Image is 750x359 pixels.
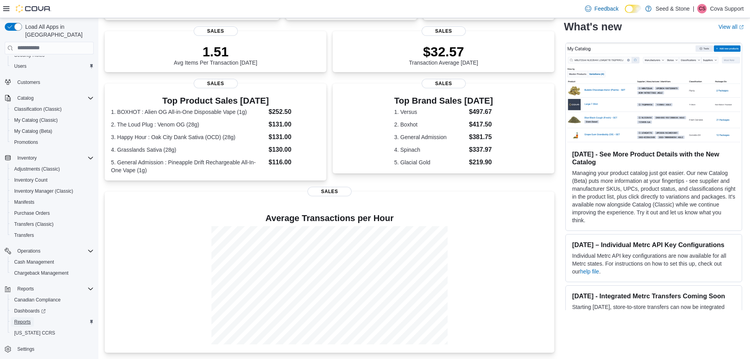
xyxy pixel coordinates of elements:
[394,121,466,128] dt: 2. Boxhot
[111,108,265,116] dt: 1. BOXHOT : Alien OG All-in-One Disposable Vape (1g)
[14,284,37,294] button: Reports
[269,132,320,142] dd: $131.00
[572,303,735,342] p: Starting [DATE], store-to-store transfers can now be integrated with Metrc using in [GEOGRAPHIC_D...
[11,257,57,267] a: Cash Management
[11,219,57,229] a: Transfers (Classic)
[697,4,707,13] div: Cova Support
[572,252,735,275] p: Individual Metrc API key configurations are now available for all Metrc states. For instructions ...
[14,199,34,205] span: Manifests
[11,295,64,305] a: Canadian Compliance
[11,306,94,316] span: Dashboards
[8,104,97,115] button: Classification (Classic)
[469,145,493,154] dd: $337.97
[11,197,37,207] a: Manifests
[14,93,37,103] button: Catalog
[14,128,52,134] span: My Catalog (Beta)
[739,25,744,30] svg: External link
[17,346,34,352] span: Settings
[580,268,599,275] a: help file
[11,231,37,240] a: Transfers
[8,137,97,148] button: Promotions
[8,316,97,327] button: Reports
[2,76,97,88] button: Customers
[11,115,94,125] span: My Catalog (Classic)
[656,4,689,13] p: Seed & Stone
[8,257,97,268] button: Cash Management
[394,146,466,154] dt: 4. Spinach
[14,106,62,112] span: Classification (Classic)
[269,145,320,154] dd: $130.00
[111,146,265,154] dt: 4. Grasslands Sativa (28g)
[2,246,97,257] button: Operations
[693,4,694,13] p: |
[8,219,97,230] button: Transfers (Classic)
[194,26,238,36] span: Sales
[2,93,97,104] button: Catalog
[22,23,94,39] span: Load All Apps in [GEOGRAPHIC_DATA]
[17,286,34,292] span: Reports
[469,158,493,167] dd: $219.90
[14,246,94,256] span: Operations
[14,270,69,276] span: Chargeback Management
[14,344,94,354] span: Settings
[8,230,97,241] button: Transfers
[14,210,50,216] span: Purchase Orders
[11,126,94,136] span: My Catalog (Beta)
[394,108,466,116] dt: 1. Versus
[8,61,97,72] button: Users
[422,26,466,36] span: Sales
[572,150,735,166] h3: [DATE] - See More Product Details with the New Catalog
[594,5,619,13] span: Feedback
[14,232,34,238] span: Transfers
[111,158,265,174] dt: 5. General Admission : Pineapple Drift Rechargeable All-In-One Vape (1g)
[11,268,72,278] a: Chargeback Management
[11,61,30,71] a: Users
[174,44,257,66] div: Avg Items Per Transaction [DATE]
[8,115,97,126] button: My Catalog (Classic)
[572,292,735,300] h3: [DATE] - Integrated Metrc Transfers Coming Soon
[11,175,94,185] span: Inventory Count
[582,1,622,17] a: Feedback
[625,5,641,13] input: Dark Mode
[14,139,38,145] span: Promotions
[14,319,31,325] span: Reports
[564,20,622,33] h2: What's new
[11,219,94,229] span: Transfers (Classic)
[11,197,94,207] span: Manifests
[14,308,46,314] span: Dashboards
[269,158,320,167] dd: $116.00
[394,133,466,141] dt: 3. General Admission
[572,241,735,249] h3: [DATE] – Individual Metrc API Key Configurations
[11,138,94,147] span: Promotions
[11,126,56,136] a: My Catalog (Beta)
[14,188,73,194] span: Inventory Manager (Classic)
[394,158,466,166] dt: 5. Glacial Gold
[307,187,352,196] span: Sales
[8,175,97,186] button: Inventory Count
[11,231,94,240] span: Transfers
[174,44,257,60] p: 1.51
[14,63,26,69] span: Users
[111,96,320,106] h3: Top Product Sales [DATE]
[111,121,265,128] dt: 2. The Loud Plug : Venom OG (28g)
[14,78,43,87] a: Customers
[11,208,94,218] span: Purchase Orders
[269,107,320,117] dd: $252.50
[16,5,51,13] img: Cova
[2,283,97,294] button: Reports
[11,295,94,305] span: Canadian Compliance
[409,44,478,66] div: Transaction Average [DATE]
[11,208,53,218] a: Purchase Orders
[422,79,466,88] span: Sales
[11,268,94,278] span: Chargeback Management
[17,79,40,86] span: Customers
[469,120,493,129] dd: $417.50
[8,327,97,339] button: [US_STATE] CCRS
[699,4,706,13] span: CS
[194,79,238,88] span: Sales
[14,297,61,303] span: Canadian Compliance
[2,343,97,355] button: Settings
[14,153,40,163] button: Inventory
[11,186,76,196] a: Inventory Manager (Classic)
